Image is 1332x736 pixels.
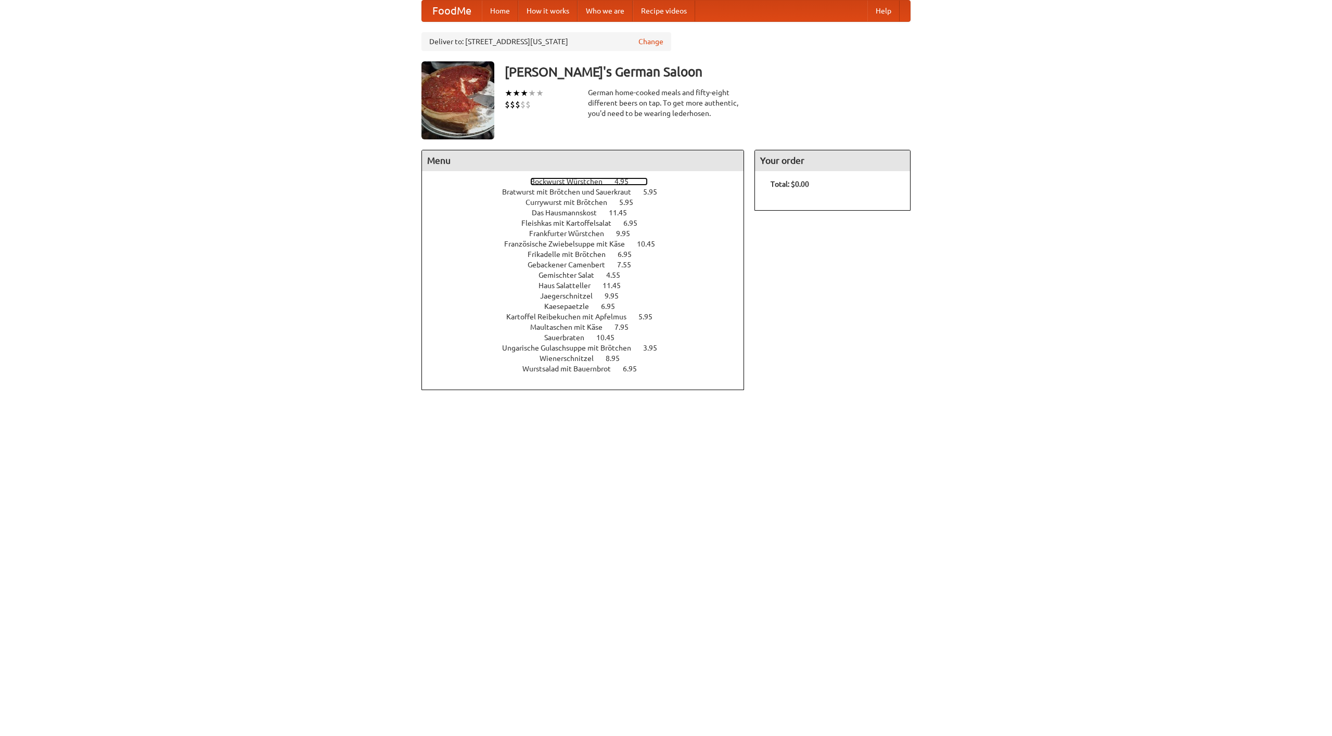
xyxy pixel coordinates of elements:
[522,365,656,373] a: Wurstsalad mit Bauernbrot 6.95
[530,177,648,186] a: Bockwurst Würstchen 4.95
[637,240,665,248] span: 10.45
[603,281,631,290] span: 11.45
[578,1,633,21] a: Who we are
[536,87,544,99] li: ★
[513,87,520,99] li: ★
[526,198,618,206] span: Currywurst mit Brötchen
[596,333,625,342] span: 10.45
[544,302,634,311] a: Kaesepaetzle 6.95
[609,209,637,217] span: 11.45
[638,313,663,321] span: 5.95
[539,271,605,279] span: Gemischter Salat
[540,292,638,300] a: Jaegerschnitzel 9.95
[540,354,639,363] a: Wienerschnitzel 8.95
[532,209,607,217] span: Das Hausmannskost
[638,36,663,47] a: Change
[643,188,668,196] span: 5.95
[421,61,494,139] img: angular.jpg
[605,292,629,300] span: 9.95
[619,198,644,206] span: 5.95
[617,261,642,269] span: 7.55
[526,99,531,110] li: $
[502,344,642,352] span: Ungarische Gulaschsuppe mit Brötchen
[528,250,616,259] span: Frikadelle mit Brötchen
[588,87,744,119] div: German home-cooked meals and fifty-eight different beers on tap. To get more authentic, you'd nee...
[529,229,614,238] span: Frankfurter Würstchen
[606,271,631,279] span: 4.55
[502,188,642,196] span: Bratwurst mit Brötchen und Sauerkraut
[530,177,613,186] span: Bockwurst Würstchen
[532,209,646,217] a: Das Hausmannskost 11.45
[521,219,622,227] span: Fleishkas mit Kartoffelsalat
[482,1,518,21] a: Home
[544,302,599,311] span: Kaesepaetzle
[528,87,536,99] li: ★
[520,87,528,99] li: ★
[623,219,648,227] span: 6.95
[515,99,520,110] li: $
[505,61,911,82] h3: [PERSON_NAME]'s German Saloon
[421,32,671,51] div: Deliver to: [STREET_ADDRESS][US_STATE]
[867,1,900,21] a: Help
[544,333,634,342] a: Sauerbraten 10.45
[504,240,635,248] span: Französische Zwiebelsuppe mit Käse
[502,188,676,196] a: Bratwurst mit Brötchen und Sauerkraut 5.95
[614,177,639,186] span: 4.95
[502,344,676,352] a: Ungarische Gulaschsuppe mit Brötchen 3.95
[614,323,639,331] span: 7.95
[506,313,672,321] a: Kartoffel Reibekuchen mit Apfelmus 5.95
[616,229,641,238] span: 9.95
[755,150,910,171] h4: Your order
[540,354,604,363] span: Wienerschnitzel
[539,281,640,290] a: Haus Salatteller 11.45
[422,1,482,21] a: FoodMe
[540,292,603,300] span: Jaegerschnitzel
[528,261,650,269] a: Gebackener Camenbert 7.55
[520,99,526,110] li: $
[522,365,621,373] span: Wurstsalad mit Bauernbrot
[623,365,647,373] span: 6.95
[422,150,744,171] h4: Menu
[506,313,637,321] span: Kartoffel Reibekuchen mit Apfelmus
[504,240,674,248] a: Französische Zwiebelsuppe mit Käse 10.45
[539,281,601,290] span: Haus Salatteller
[530,323,613,331] span: Maultaschen mit Käse
[544,333,595,342] span: Sauerbraten
[601,302,625,311] span: 6.95
[529,229,649,238] a: Frankfurter Würstchen 9.95
[643,344,668,352] span: 3.95
[633,1,695,21] a: Recipe videos
[505,87,513,99] li: ★
[771,180,809,188] b: Total: $0.00
[510,99,515,110] li: $
[606,354,630,363] span: 8.95
[528,250,651,259] a: Frikadelle mit Brötchen 6.95
[528,261,616,269] span: Gebackener Camenbert
[539,271,639,279] a: Gemischter Salat 4.55
[618,250,642,259] span: 6.95
[530,323,648,331] a: Maultaschen mit Käse 7.95
[518,1,578,21] a: How it works
[526,198,652,206] a: Currywurst mit Brötchen 5.95
[505,99,510,110] li: $
[521,219,657,227] a: Fleishkas mit Kartoffelsalat 6.95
